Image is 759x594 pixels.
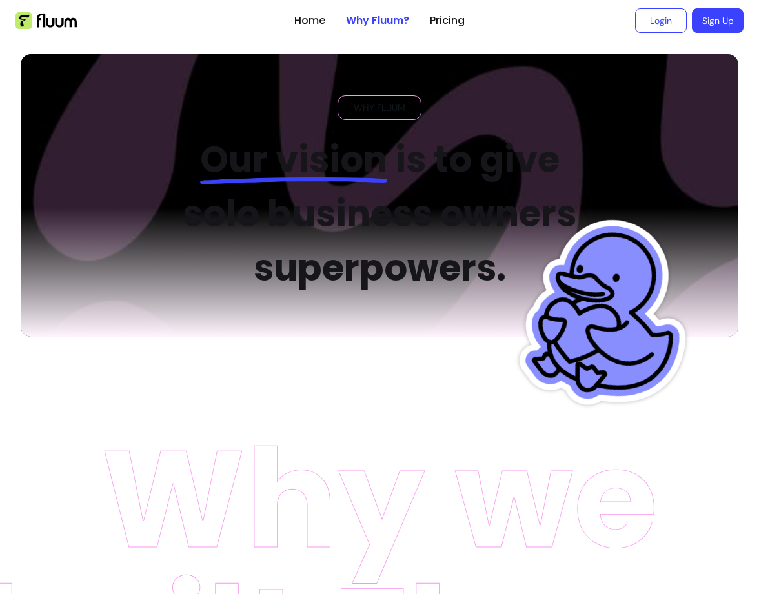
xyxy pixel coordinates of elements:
h2: is to give solo business owners superpowers. [161,133,598,295]
a: Pricing [430,13,465,28]
a: Login [635,8,687,33]
img: Fluum Logo [15,12,77,29]
a: Why Fluum? [346,13,409,28]
a: Home [294,13,325,28]
img: Fluum Duck sticker [508,188,711,441]
span: Our vision [200,134,387,185]
span: WHY FLUUM [349,101,410,114]
a: Sign Up [692,8,744,33]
